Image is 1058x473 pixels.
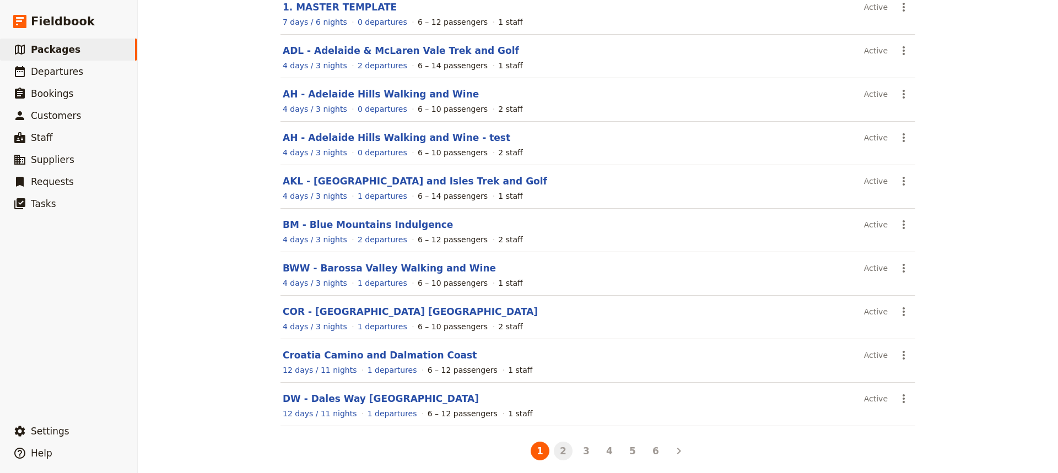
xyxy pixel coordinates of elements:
div: 6 – 14 passengers [418,60,488,71]
a: View the departures for this package [358,234,407,245]
button: Actions [894,215,913,234]
span: Packages [31,44,80,55]
div: Active [864,172,888,191]
a: View the itinerary for this package [283,365,357,376]
span: Staff [31,132,53,143]
span: Bookings [31,88,73,99]
ul: Pagination [505,439,690,463]
span: Fieldbook [31,13,95,30]
button: Actions [894,172,913,191]
span: Suppliers [31,154,74,165]
a: View the itinerary for this package [283,408,357,419]
div: 6 – 10 passengers [418,104,488,115]
div: 6 – 12 passengers [428,408,498,419]
button: Actions [894,302,913,321]
span: Requests [31,176,74,187]
span: 12 days / 11 nights [283,409,357,418]
a: BWW - Barossa Valley Walking and Wine [283,263,496,274]
div: 6 – 12 passengers [418,234,488,245]
button: 6 [646,442,665,460]
a: View the itinerary for this package [283,191,347,202]
div: 6 – 10 passengers [418,147,488,158]
div: 6 – 10 passengers [418,278,488,289]
span: 4 days / 3 nights [283,279,347,287]
button: 3 [577,442,596,460]
span: 12 days / 11 nights [283,366,357,374]
a: View the departures for this package [368,408,417,419]
div: 1 staff [498,191,522,202]
a: View the departures for this package [358,104,407,115]
div: 6 – 12 passengers [428,365,498,376]
a: View the departures for this package [358,17,407,28]
div: Active [864,215,888,234]
a: View the departures for this package [358,321,407,332]
a: 1. MASTER TEMPLATE [283,2,397,13]
a: View the departures for this package [358,147,407,158]
button: 1 [531,442,549,460]
a: View the itinerary for this package [283,60,347,71]
div: Active [864,85,888,104]
button: Actions [894,259,913,278]
span: Customers [31,110,81,121]
a: View the departures for this package [368,365,417,376]
div: 6 – 10 passengers [418,321,488,332]
span: 4 days / 3 nights [283,192,347,200]
a: DW - Dales Way [GEOGRAPHIC_DATA] [283,393,479,404]
span: Help [31,448,52,459]
span: 4 days / 3 nights [283,322,347,331]
div: 6 – 14 passengers [418,191,488,202]
a: View the itinerary for this package [283,17,347,28]
div: Active [864,346,888,365]
div: 1 staff [498,60,522,71]
a: View the departures for this package [358,191,407,202]
button: 4 [600,442,619,460]
a: View the itinerary for this package [283,234,347,245]
div: 1 staff [498,278,522,289]
button: Actions [894,128,913,147]
a: AKL - [GEOGRAPHIC_DATA] and Isles Trek and Golf [283,176,547,187]
div: 2 staff [498,147,522,158]
div: Active [864,389,888,408]
a: AH - Adelaide Hills Walking and Wine [283,89,479,100]
div: 1 staff [508,365,532,376]
button: Actions [894,41,913,60]
a: View the departures for this package [358,60,407,71]
button: 5 [623,442,642,460]
div: Active [864,259,888,278]
button: Next [670,442,688,460]
button: 2 [554,442,573,460]
span: 7 days / 6 nights [283,18,347,26]
span: 4 days / 3 nights [283,235,347,244]
a: View the itinerary for this package [283,278,347,289]
a: COR - [GEOGRAPHIC_DATA] [GEOGRAPHIC_DATA] [283,306,538,317]
a: View the itinerary for this package [283,147,347,158]
a: ADL - Adelaide & McLaren Vale Trek and Golf [283,45,519,56]
div: 1 staff [498,17,522,28]
div: 2 staff [498,104,522,115]
span: 4 days / 3 nights [283,148,347,157]
div: 2 staff [498,321,522,332]
span: 4 days / 3 nights [283,105,347,113]
div: 6 – 12 passengers [418,17,488,28]
div: 2 staff [498,234,522,245]
button: Actions [894,389,913,408]
a: AH - Adelaide Hills Walking and Wine - test [283,132,510,143]
div: Active [864,128,888,147]
span: 4 days / 3 nights [283,61,347,70]
span: Tasks [31,198,56,209]
div: Active [864,41,888,60]
button: Actions [894,346,913,365]
button: Actions [894,85,913,104]
div: Active [864,302,888,321]
a: Croatia Camino and Dalmation Coast [283,350,477,361]
span: Settings [31,426,69,437]
a: View the itinerary for this package [283,321,347,332]
div: 1 staff [508,408,532,419]
a: View the departures for this package [358,278,407,289]
span: Departures [31,66,83,77]
a: View the itinerary for this package [283,104,347,115]
a: BM - Blue Mountains Indulgence [283,219,453,230]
